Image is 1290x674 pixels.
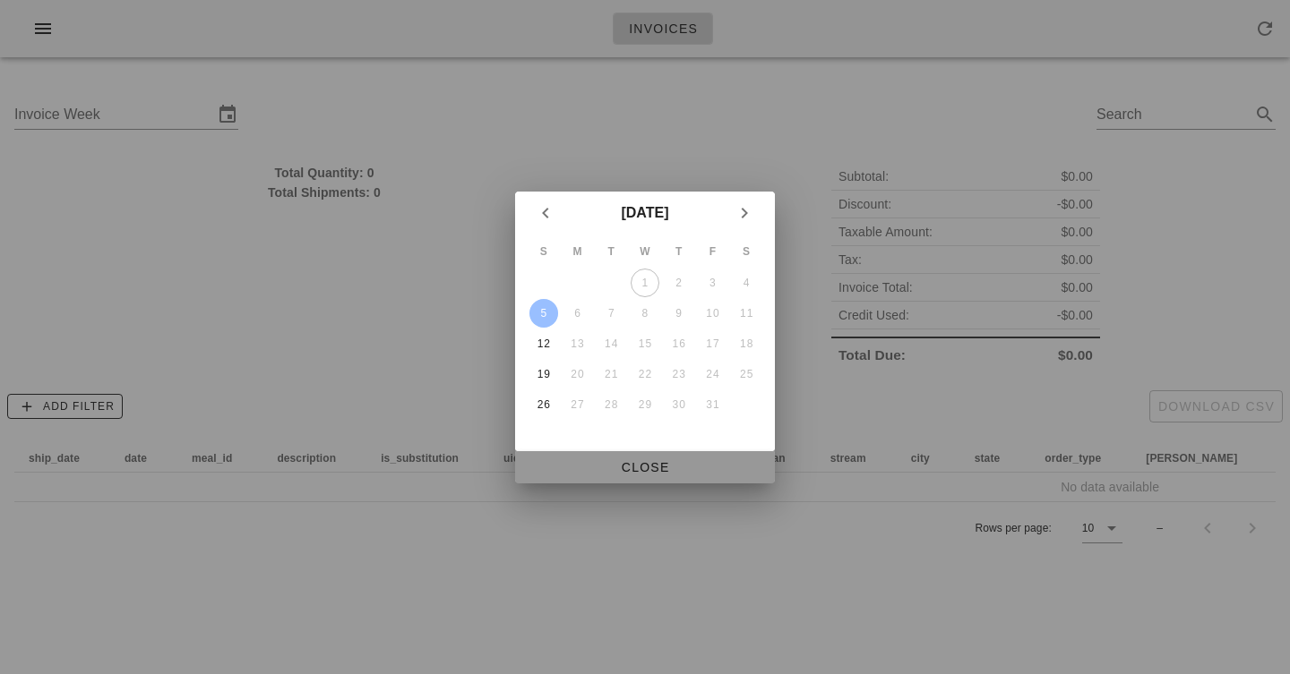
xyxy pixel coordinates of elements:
[562,236,594,267] th: M
[728,197,761,229] button: Next month
[529,460,761,474] span: Close
[529,329,558,358] button: 12
[529,299,558,328] button: 5
[529,307,558,320] div: 5
[529,368,558,380] div: 19
[529,360,558,388] button: 19
[697,236,729,267] th: F
[529,197,562,229] button: Previous month
[595,236,627,267] th: T
[730,236,762,267] th: S
[614,195,675,231] button: [DATE]
[663,236,695,267] th: T
[529,398,558,411] div: 26
[515,451,775,483] button: Close
[529,337,558,350] div: 12
[629,236,661,267] th: W
[528,236,560,267] th: S
[529,390,558,419] button: 26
